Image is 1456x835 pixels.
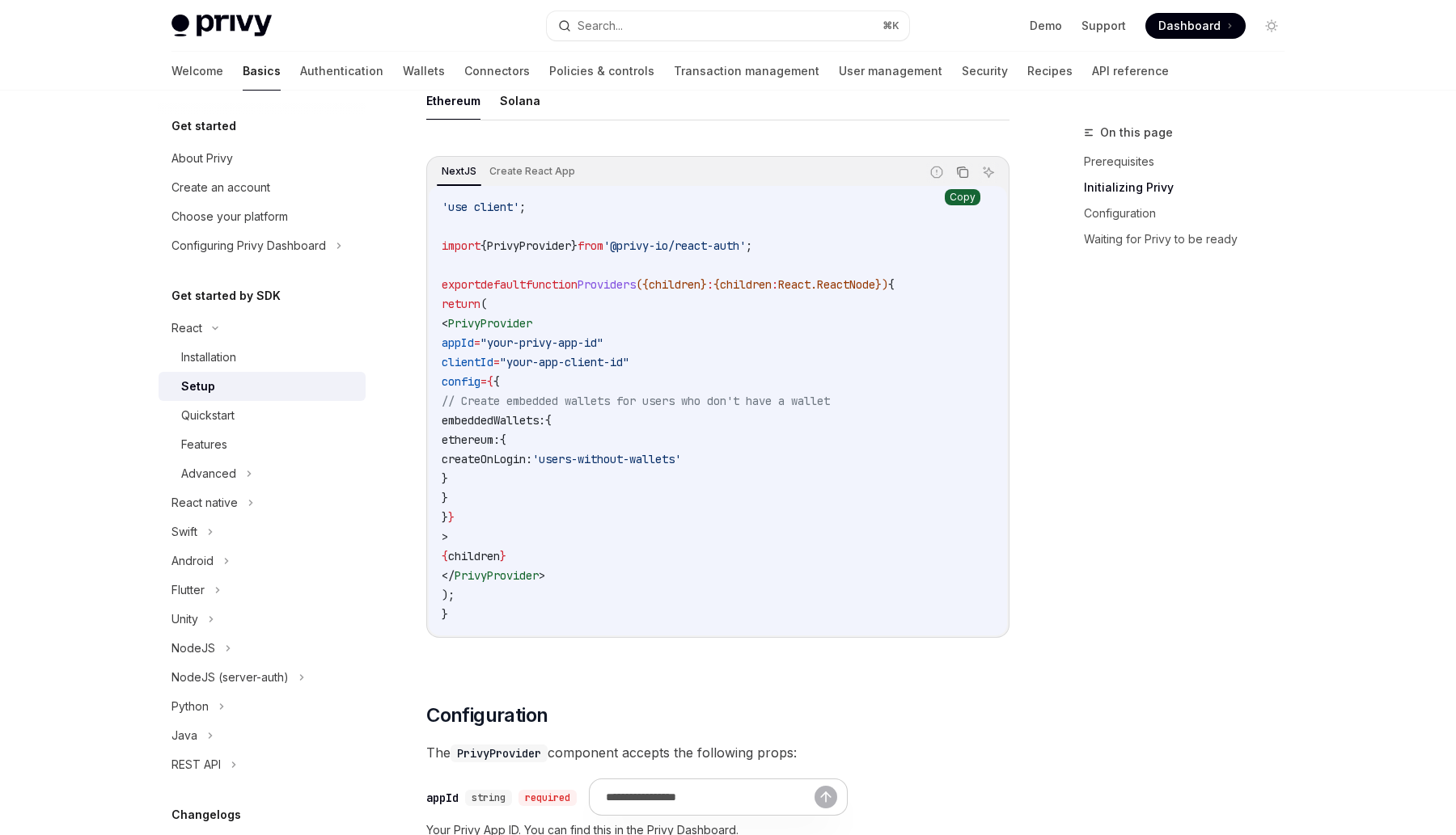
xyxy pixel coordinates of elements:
[171,609,198,629] div: Unity
[500,355,629,369] span: "your-app-client-id"
[171,52,223,91] a: Welcome
[700,277,707,292] span: }
[448,316,532,331] span: PrivyProvider
[171,805,241,824] h5: Changelogs
[437,162,481,181] div: NextJS
[487,374,493,389] span: {
[159,430,366,459] a: Features
[300,52,383,91] a: Authentication
[480,238,487,253] span: {
[1081,18,1126,34] a: Support
[1100,123,1173,142] span: On this page
[1030,18,1062,34] a: Demo
[1158,18,1221,34] span: Dashboard
[1084,226,1297,252] a: Waiting for Privy to be ready
[442,510,448,525] span: }
[171,286,281,306] h5: Get started by SDK
[539,568,545,583] span: >
[926,162,947,183] button: Report incorrect code
[875,277,888,292] span: })
[817,277,875,292] span: ReactNode
[171,551,214,571] div: Android
[442,374,480,389] span: config
[171,639,215,658] div: NodeJS
[171,149,233,168] div: About Privy
[549,52,654,91] a: Policies & controls
[707,277,713,292] span: :
[493,374,500,389] span: {
[442,471,448,486] span: }
[464,52,530,91] a: Connectors
[171,493,238,512] div: React native
[1259,13,1285,39] button: Toggle dark mode
[978,162,999,183] button: Ask AI
[442,238,480,253] span: import
[713,277,720,292] span: {
[181,406,235,425] div: Quickstart
[243,52,281,91] a: Basics
[519,200,526,214] span: ;
[720,277,772,292] span: children
[442,549,448,563] span: {
[171,668,289,687] div: NodeJS (server-auth)
[442,607,448,622] span: }
[500,82,540,120] button: Solana
[442,432,500,447] span: ethereum:
[442,588,455,602] span: );
[1084,175,1297,200] a: Initializing Privy
[455,568,539,583] span: PrivyProvider
[603,238,746,253] span: '@privy-io/react-auth'
[442,277,480,292] span: export
[426,82,480,120] button: Ethereum
[545,413,552,428] span: {
[448,510,455,525] span: }
[578,16,623,36] div: Search...
[493,355,500,369] span: =
[442,200,519,214] span: 'use client'
[1145,13,1246,39] a: Dashboard
[778,277,811,292] span: React
[442,316,448,331] span: <
[962,52,1008,91] a: Security
[159,401,366,430] a: Quickstart
[171,580,205,600] div: Flutter
[181,377,215,396] div: Setup
[839,52,942,91] a: User management
[171,726,197,745] div: Java
[442,355,493,369] span: clientId
[171,178,270,197] div: Create an account
[485,162,580,181] div: Create React App
[532,452,681,466] span: 'users-without-wallets'
[480,374,487,389] span: =
[442,297,480,311] span: return
[487,238,571,253] span: PrivyProvider
[526,277,578,292] span: function
[815,786,837,808] button: Send message
[442,491,448,505] span: }
[426,741,1009,764] span: The component accepts the following props:
[442,335,474,350] span: appId
[1084,200,1297,226] a: Configuration
[442,568,455,583] span: </
[1027,52,1073,91] a: Recipes
[171,697,209,716] div: Python
[159,343,366,372] a: Installation
[171,15,272,37] img: light logo
[442,452,532,466] span: createOnLogin:
[480,335,603,350] span: "your-privy-app-id"
[159,173,366,202] a: Create an account
[474,335,480,350] span: =
[1084,149,1297,175] a: Prerequisites
[171,116,236,136] h5: Get started
[181,464,236,483] div: Advanced
[426,702,548,728] span: Configuration
[159,144,366,173] a: About Privy
[649,277,700,292] span: children
[578,277,636,292] span: Providers
[500,549,506,563] span: }
[811,277,817,292] span: .
[952,162,973,183] button: Copy the contents from the code block
[403,52,445,91] a: Wallets
[480,297,487,311] span: (
[945,189,980,205] div: Copy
